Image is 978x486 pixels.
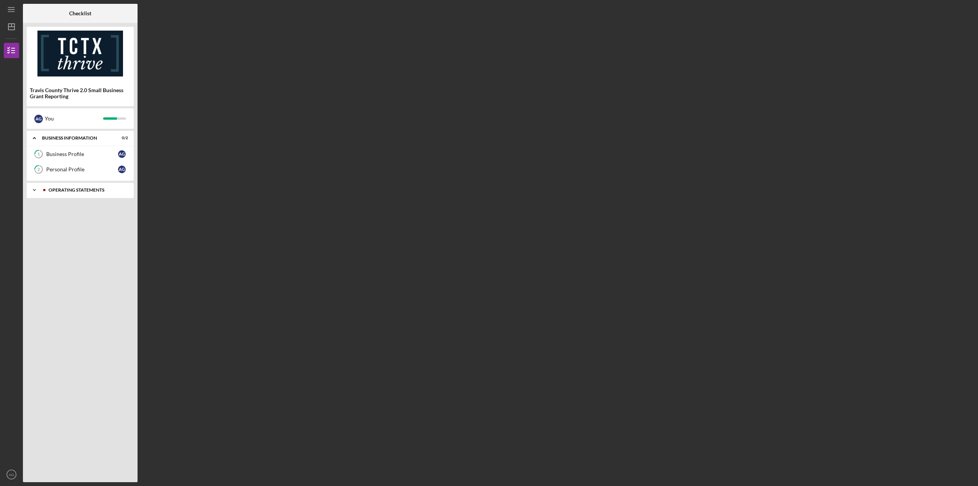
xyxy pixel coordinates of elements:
div: You [45,112,103,125]
text: AG [9,473,14,477]
div: Operating Statements [49,188,124,192]
div: Business Profile [46,151,118,157]
img: Product logo [27,31,134,76]
div: A G [118,150,126,158]
div: BUSINESS INFORMATION [42,136,109,140]
div: A G [34,115,43,123]
div: Personal Profile [46,166,118,172]
tspan: 2 [37,167,40,172]
b: Checklist [69,10,91,16]
a: 2Personal ProfileAG [31,162,130,177]
div: A G [118,166,126,173]
a: 1Business ProfileAG [31,146,130,162]
div: 0 / 2 [114,136,128,140]
tspan: 1 [37,152,40,157]
button: AG [4,467,19,482]
div: Travis County Thrive 2.0 Small Business Grant Reporting [30,87,131,99]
